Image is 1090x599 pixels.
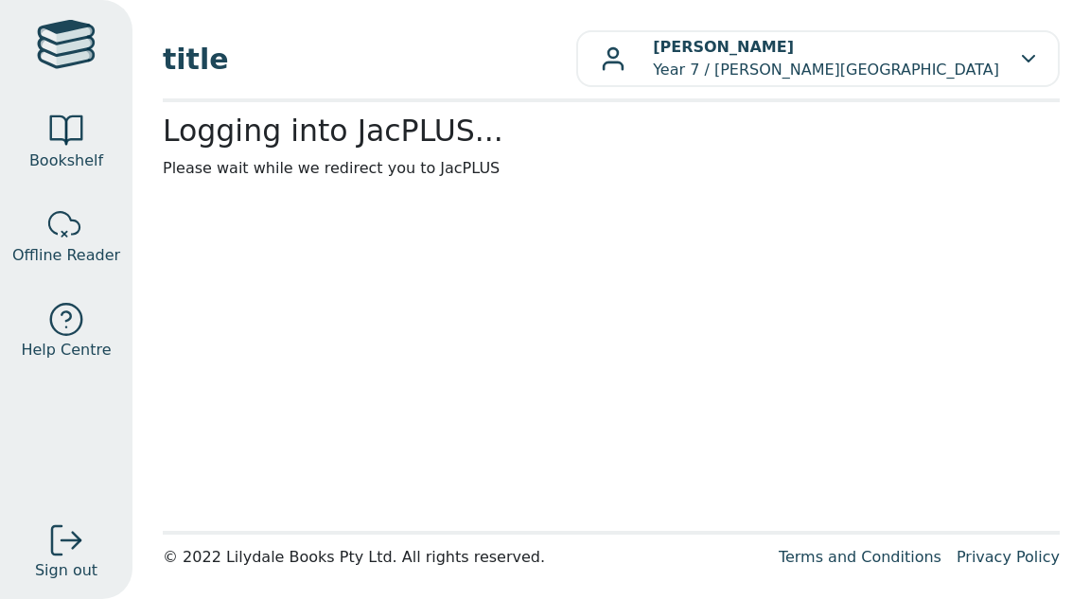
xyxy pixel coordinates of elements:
button: [PERSON_NAME]Year 7 / [PERSON_NAME][GEOGRAPHIC_DATA] [576,30,1060,87]
span: Help Centre [21,339,111,361]
h2: Logging into JacPLUS... [163,114,1060,150]
div: © 2022 Lilydale Books Pty Ltd. All rights reserved. [163,546,764,569]
a: Terms and Conditions [779,548,941,566]
p: Please wait while we redirect you to JacPLUS [163,157,1060,180]
p: Year 7 / [PERSON_NAME][GEOGRAPHIC_DATA] [653,36,999,81]
span: Bookshelf [29,150,103,172]
span: title [163,38,576,80]
span: Sign out [35,559,97,582]
a: Privacy Policy [957,548,1060,566]
b: [PERSON_NAME] [653,38,794,56]
span: Offline Reader [12,244,120,267]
